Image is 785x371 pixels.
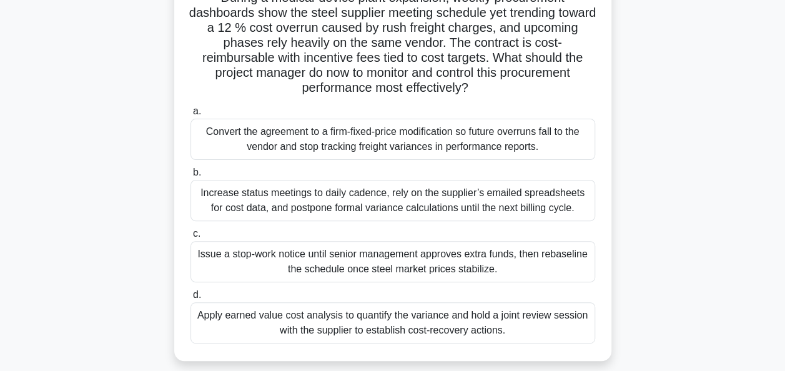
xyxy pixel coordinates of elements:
[190,302,595,344] div: Apply earned value cost analysis to quantify the variance and hold a joint review session with th...
[190,119,595,160] div: Convert the agreement to a firm-fixed-price modification so future overruns fall to the vendor an...
[193,228,200,239] span: c.
[190,180,595,221] div: Increase status meetings to daily cadence, rely on the supplier’s emailed spreadsheets for cost d...
[193,106,201,116] span: a.
[193,289,201,300] span: d.
[190,241,595,282] div: Issue a stop-work notice until senior management approves extra funds, then rebaseline the schedu...
[193,167,201,177] span: b.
